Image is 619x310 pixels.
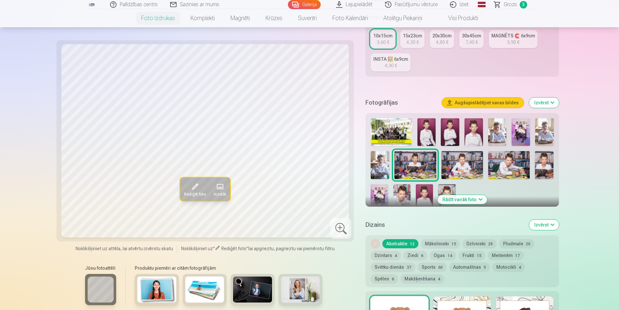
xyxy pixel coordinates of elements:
h5: Dizains [365,220,524,229]
button: Dzintars4 [371,251,401,260]
span: 15 [477,253,481,258]
div: 3,90 € [507,39,519,45]
div: MAGNĒTS 🧲 6x9cm [491,32,535,39]
div: 3,60 € [377,39,389,45]
span: Aizstāt [214,192,226,197]
span: 60 [438,265,443,270]
a: Foto kalendāri [325,9,376,27]
button: Augšupielādējiet savas bildes [442,97,524,108]
span: 4 [395,253,397,258]
span: Grozs [504,1,517,8]
span: " [213,246,215,251]
button: Svētku dienās37 [371,263,415,272]
img: /fa1 [88,3,95,6]
a: Krūzes [258,9,290,27]
h6: Jūsu fotoattēli [85,265,116,271]
span: 4 [519,265,521,270]
div: 10x15cm [373,32,392,39]
button: Rediģēt foto [180,177,210,201]
div: INSTA 🖼️ 6x9cm [373,56,408,62]
span: 14 [448,253,452,258]
button: Sports60 [418,263,447,272]
span: 37 [407,265,411,270]
button: Pludmale20 [499,239,534,248]
a: 30x45cm7,40 € [459,30,484,48]
span: Noklikšķiniet uz [181,246,213,251]
div: 4,80 € [436,39,448,45]
a: Komplekti [183,9,223,27]
span: 6 [421,253,423,258]
span: 4 [438,277,440,281]
button: Motocikli4 [492,263,525,272]
button: Izvērst [529,220,559,230]
a: 20x30cm4,80 € [430,30,454,48]
span: 9 [484,265,486,270]
button: Ziedi6 [403,251,427,260]
button: Makšķerēšana4 [401,274,444,283]
span: Rediģēt foto [184,192,206,197]
span: 15 [452,242,456,246]
a: Visi produkti [430,9,486,27]
button: Frukti15 [459,251,485,260]
a: Suvenīri [290,9,325,27]
button: Dzīvnieki28 [463,239,497,248]
div: 4,30 € [406,39,419,45]
span: 20 [526,242,530,246]
a: Foto izdrukas [133,9,183,27]
span: Rediģēt foto [221,246,246,251]
span: 28 [488,242,493,246]
a: Magnēti [223,9,258,27]
button: Mākslinieki15 [421,239,460,248]
button: Spēles6 [371,274,398,283]
a: Atslēgu piekariņi [376,9,430,27]
button: Aizstāt [210,177,230,201]
span: " [246,246,248,251]
h5: Fotogrāfijas [365,98,436,107]
a: MAGNĒTS 🧲 6x9cm3,90 € [489,30,538,48]
span: Noklikšķiniet uz attēla, lai atvērtu izvērstu skatu [76,245,173,252]
span: 6 [392,277,394,281]
div: 30x45cm [462,32,481,39]
span: 12 [410,242,415,246]
button: Meitenēm17 [488,251,524,260]
button: Automašīnas9 [449,263,490,272]
button: Abstraktie12 [382,239,418,248]
a: INSTA 🖼️ 6x9cm4,90 € [371,53,411,71]
div: 7,40 € [465,39,478,45]
div: 20x30cm [432,32,452,39]
span: 17 [515,253,520,258]
button: Rādīt vairāk foto [437,195,487,204]
a: 10x15cm3,60 € [371,30,395,48]
a: 15x23cm4,30 € [400,30,425,48]
span: 3 [520,1,527,8]
button: Izvērst [529,97,559,108]
div: 4,90 € [385,62,397,69]
button: Ogas14 [430,251,456,260]
div: 15x23cm [403,32,422,39]
h6: Produktu piemēri ar citām fotogrāfijām [132,265,325,271]
span: lai apgrieztu, pagrieztu vai piemērotu filtru [248,246,335,251]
